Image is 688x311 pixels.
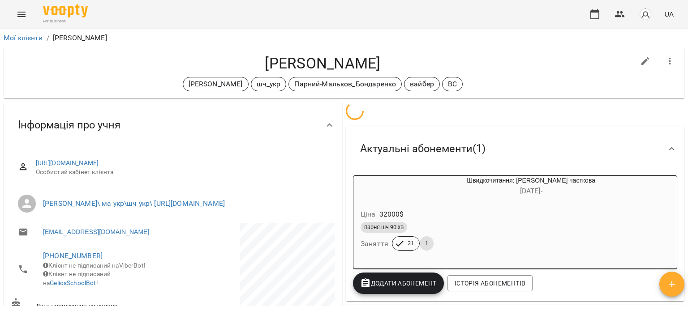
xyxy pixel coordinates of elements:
[257,79,281,89] p: шч_укр
[361,238,388,250] h6: Заняття
[43,227,149,236] a: [EMAIL_ADDRESS][DOMAIN_NAME]
[43,199,225,208] a: [PERSON_NAME]\ ма укр\шч укр\ [URL][DOMAIN_NAME]
[396,176,666,197] div: Швидкочитання: [PERSON_NAME] часткова
[404,77,440,91] div: вайбер
[294,79,396,89] p: Парний-Мальков_Бондаренко
[661,6,677,22] button: UA
[288,77,402,91] div: Парний-Мальков_Бондаренко
[361,223,407,231] span: парне шч 90 хв
[402,239,419,247] span: 31
[379,209,404,220] p: 32000 $
[251,77,287,91] div: шч_укр
[11,54,635,72] h4: [PERSON_NAME]
[50,279,96,286] a: GeliosSchoolBot
[47,33,49,43] li: /
[410,79,434,89] p: вайбер
[53,33,107,43] p: [PERSON_NAME]
[4,33,684,43] nav: breadcrumb
[353,176,396,197] div: Швидкочитання: Парні часткова
[520,187,542,195] span: [DATE] -
[189,79,243,89] p: [PERSON_NAME]
[361,208,376,221] h6: Ціна
[43,270,111,286] span: Клієнт не підписаний на !
[36,159,99,166] a: [URL][DOMAIN_NAME]
[36,168,328,177] span: Особистий кабінет клієнта
[43,18,88,24] span: For Business
[43,4,88,17] img: Voopty Logo
[11,4,32,25] button: Menu
[448,79,457,89] p: ВС
[447,275,533,291] button: Історія абонементів
[455,278,525,289] span: Історія абонементів
[664,9,674,19] span: UA
[639,8,652,21] img: avatar_s.png
[420,239,434,247] span: 1
[4,102,342,148] div: Інформація про учня
[18,118,120,132] span: Інформація про учня
[353,273,444,294] button: Додати Абонемент
[43,251,103,260] a: [PHONE_NUMBER]
[183,77,249,91] div: [PERSON_NAME]
[4,34,43,42] a: Мої клієнти
[360,142,486,156] span: Актуальні абонементи ( 1 )
[442,77,463,91] div: ВС
[43,262,146,269] span: Клієнт не підписаний на ViberBot!
[346,126,684,172] div: Актуальні абонементи(1)
[360,278,437,289] span: Додати Абонемент
[353,176,666,261] button: Швидкочитання: [PERSON_NAME] часткова[DATE]- Ціна32000$парне шч 90 хвЗаняття311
